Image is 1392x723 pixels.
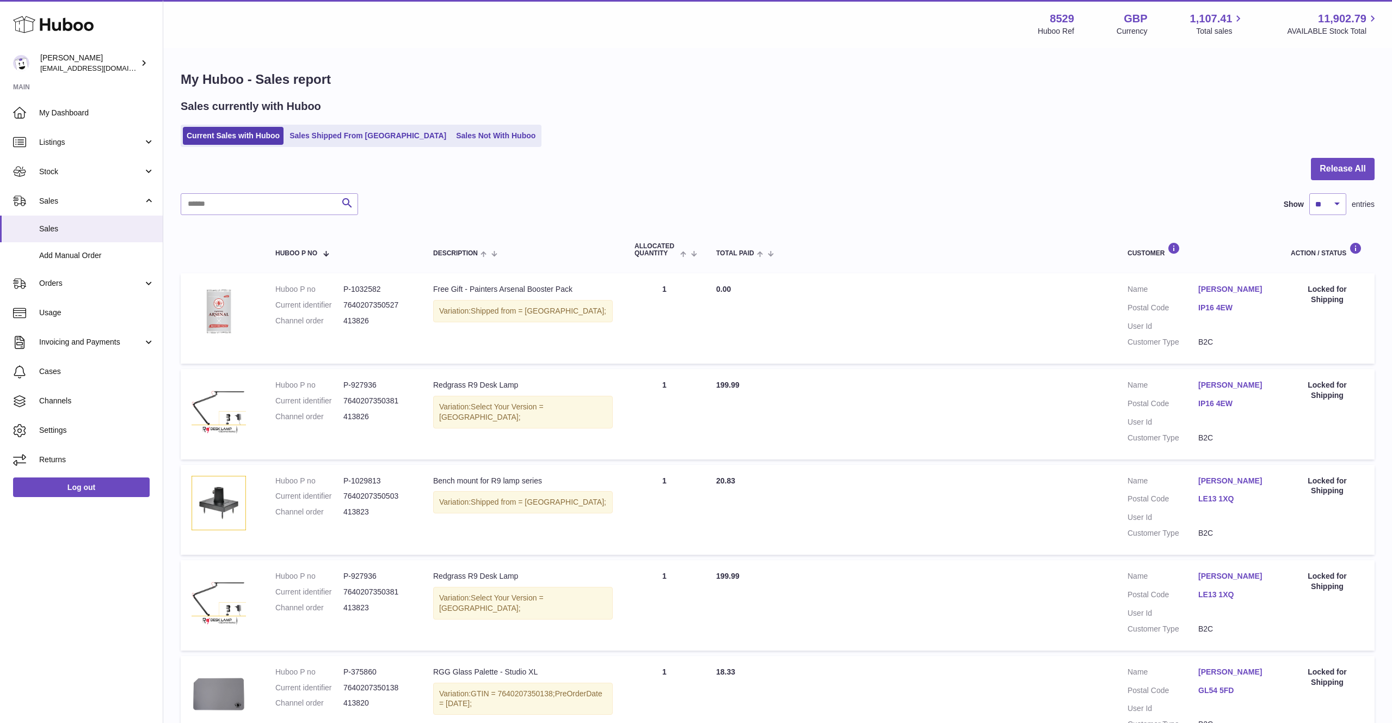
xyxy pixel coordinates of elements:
span: My Dashboard [39,108,155,118]
a: [PERSON_NAME] [1198,284,1269,295]
dt: User Id [1128,417,1198,427]
dt: User Id [1128,703,1198,714]
span: GTIN = 7640207350138; [471,689,555,698]
div: Variation: [433,300,613,322]
td: 1 [624,465,705,555]
dt: Channel order [275,316,343,326]
dt: Customer Type [1128,528,1198,538]
a: [PERSON_NAME] [1198,380,1269,390]
dt: Customer Type [1128,433,1198,443]
span: Usage [39,308,155,318]
span: Orders [39,278,143,289]
dt: Name [1128,571,1198,584]
dt: Huboo P no [275,667,343,677]
div: Locked for Shipping [1291,284,1364,305]
span: Sales [39,196,143,206]
dd: P-1029813 [343,476,411,486]
dt: User Id [1128,608,1198,618]
span: 199.99 [716,381,740,389]
dt: Customer Type [1128,337,1198,347]
div: Variation: [433,683,613,715]
dt: Postal Code [1128,494,1198,507]
span: 18.33 [716,667,735,676]
dt: Current identifier [275,683,343,693]
a: LE13 1XQ [1198,590,1269,600]
div: RGG Glass Palette - Studio XL [433,667,613,677]
dt: Channel order [275,507,343,517]
span: Channels [39,396,155,406]
a: GL54 5FD [1198,685,1269,696]
span: Returns [39,455,155,465]
dt: Channel order [275,603,343,613]
dd: B2C [1198,624,1269,634]
div: Redgrass R9 Desk Lamp [433,380,613,390]
a: Log out [13,477,150,497]
dd: 413823 [343,507,411,517]
dd: P-375860 [343,667,411,677]
a: [PERSON_NAME] [1198,476,1269,486]
dt: Current identifier [275,491,343,501]
div: Currency [1117,26,1148,36]
span: Total paid [716,250,754,257]
span: 1,107.41 [1190,11,1233,26]
span: Select Your Version = [GEOGRAPHIC_DATA]; [439,402,544,421]
label: Show [1284,199,1304,210]
dt: Huboo P no [275,284,343,295]
dt: Postal Code [1128,399,1198,412]
span: PreOrderDate = [DATE]; [439,689,602,708]
dt: Huboo P no [275,476,343,486]
div: Free Gift - Painters Arsenal Booster Pack [433,284,613,295]
a: Sales Not With Huboo [452,127,539,145]
td: 1 [624,273,705,364]
h1: My Huboo - Sales report [181,71,1375,88]
dt: Name [1128,284,1198,297]
td: 1 [624,369,705,459]
div: [PERSON_NAME] [40,53,138,73]
span: Shipped from = [GEOGRAPHIC_DATA]; [471,307,606,315]
img: R9-desk-lamp-content.jpg [192,380,246,434]
div: Action / Status [1291,242,1364,257]
span: Description [433,250,478,257]
dt: Channel order [275,412,343,422]
dt: Current identifier [275,396,343,406]
dt: Customer Type [1128,624,1198,634]
span: Cases [39,366,155,377]
img: Bench-Mount-for-R9-series.avif [192,476,246,530]
div: Huboo Ref [1038,26,1074,36]
div: Redgrass R9 Desk Lamp [433,571,613,581]
span: [EMAIL_ADDRESS][DOMAIN_NAME] [40,64,160,72]
dt: Current identifier [275,300,343,310]
dd: 7640207350381 [343,587,411,597]
a: [PERSON_NAME] [1198,571,1269,581]
img: R9-desk-lamp-content.jpg [192,571,246,626]
dd: B2C [1198,528,1269,538]
dt: Postal Code [1128,685,1198,699]
dd: 413820 [343,698,411,708]
dd: B2C [1198,337,1269,347]
div: Customer [1128,242,1269,257]
dt: Postal Code [1128,303,1198,316]
span: 11,902.79 [1318,11,1366,26]
strong: GBP [1124,11,1147,26]
dt: Name [1128,380,1198,393]
span: Settings [39,425,155,436]
dd: 7640207350527 [343,300,411,310]
span: Sales [39,224,155,234]
dt: Current identifier [275,587,343,597]
div: Locked for Shipping [1291,667,1364,688]
dd: 7640207350503 [343,491,411,501]
dt: User Id [1128,321,1198,332]
span: 20.83 [716,476,735,485]
img: admin@redgrass.ch [13,55,29,71]
strong: 8529 [1050,11,1074,26]
span: AVAILABLE Stock Total [1287,26,1379,36]
span: Huboo P no [275,250,317,257]
dd: P-927936 [343,571,411,581]
div: Variation: [433,491,613,513]
button: Release All [1311,158,1375,180]
span: Listings [39,137,143,148]
span: Select Your Version = [GEOGRAPHIC_DATA]; [439,593,544,612]
dd: P-927936 [343,380,411,390]
div: Variation: [433,396,613,428]
dd: 413823 [343,603,411,613]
